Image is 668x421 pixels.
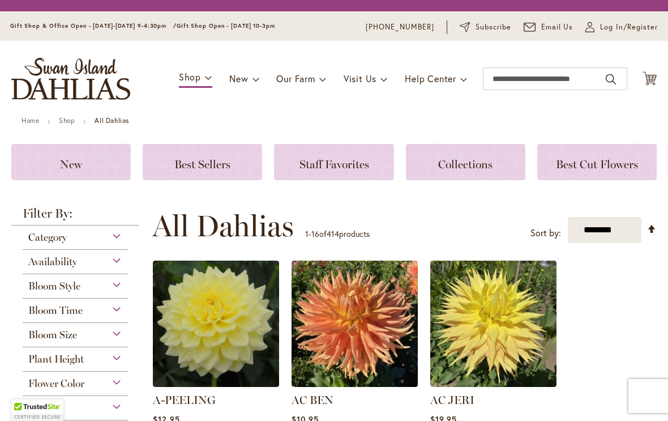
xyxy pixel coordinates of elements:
[28,304,83,317] span: Bloom Time
[11,207,139,226] strong: Filter By:
[153,379,279,389] a: A-Peeling
[10,22,177,29] span: Gift Shop & Office Open - [DATE]-[DATE] 9-4:30pm /
[292,393,333,407] a: AC BEN
[95,116,129,125] strong: All Dahlias
[276,73,315,84] span: Our Farm
[585,22,658,33] a: Log In/Register
[28,231,67,244] span: Category
[311,228,319,239] span: 16
[344,73,376,84] span: Visit Us
[406,144,525,180] a: Collections
[153,393,216,407] a: A-PEELING
[305,225,370,243] p: - of products
[11,58,130,100] a: store logo
[152,209,294,243] span: All Dahlias
[327,228,339,239] span: 414
[28,280,80,292] span: Bloom Style
[28,329,77,341] span: Bloom Size
[530,223,561,244] label: Sort by:
[28,256,77,268] span: Availability
[292,379,418,389] a: AC BEN
[229,73,248,84] span: New
[366,22,434,33] a: [PHONE_NUMBER]
[174,158,230,171] span: Best Sellers
[11,144,131,180] a: New
[60,158,82,171] span: New
[600,22,658,33] span: Log In/Register
[305,228,309,239] span: 1
[524,22,573,33] a: Email Us
[274,144,393,180] a: Staff Favorites
[143,144,262,180] a: Best Sellers
[179,71,201,83] span: Shop
[556,158,638,171] span: Best Cut Flowers
[438,158,493,171] span: Collections
[430,393,474,407] a: AC JERI
[430,379,556,389] a: AC Jeri
[541,22,573,33] span: Email Us
[28,353,84,365] span: Plant Height
[405,73,456,84] span: Help Center
[177,22,275,29] span: Gift Shop Open - [DATE] 10-3pm
[22,116,39,125] a: Home
[153,261,279,387] img: A-Peeling
[8,381,40,413] iframe: Launch Accessibility Center
[292,261,418,387] img: AC BEN
[537,144,657,180] a: Best Cut Flowers
[299,158,369,171] span: Staff Favorites
[59,116,75,125] a: Shop
[460,22,511,33] a: Subscribe
[476,22,511,33] span: Subscribe
[606,70,616,88] button: Search
[430,261,556,387] img: AC Jeri
[28,377,84,390] span: Flower Color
